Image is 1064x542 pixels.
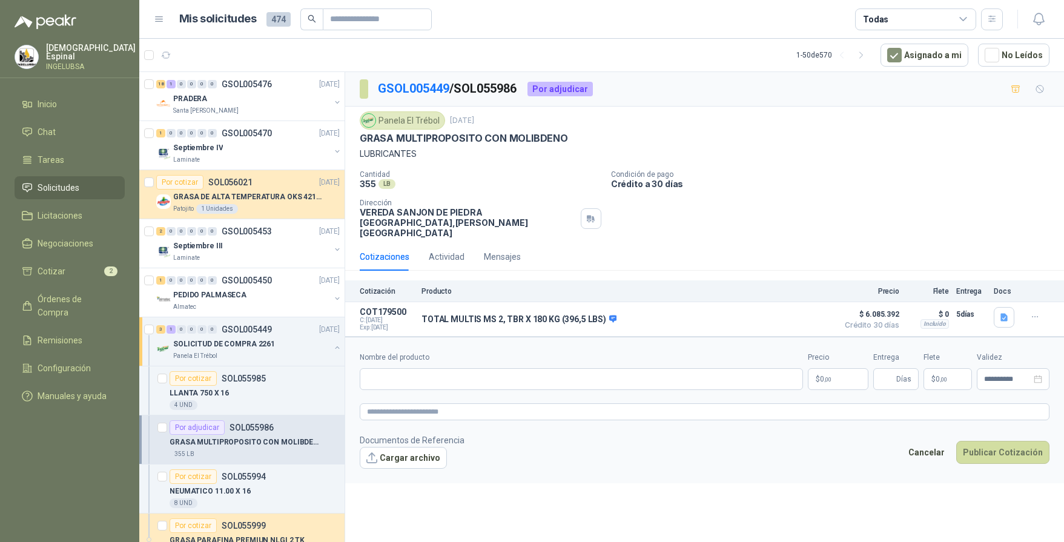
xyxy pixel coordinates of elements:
[173,204,194,214] p: Patojito
[173,289,246,301] p: PEDIDO PALMASECA
[222,325,272,334] p: GSOL005449
[15,45,38,68] img: Company Logo
[222,80,272,88] p: GSOL005476
[170,437,320,448] p: GRASA MULTIPROPOSITO CON MOLIBDENO
[839,307,899,322] span: $ 6.085.392
[173,240,223,252] p: Septiembre III
[15,148,125,171] a: Tareas
[173,142,223,154] p: Septiembre IV
[173,253,200,263] p: Laminate
[187,276,196,285] div: 0
[170,486,251,497] p: NEUMATICO 11.00 X 16
[197,129,207,137] div: 0
[484,250,521,263] div: Mensajes
[156,145,171,160] img: Company Logo
[881,44,968,67] button: Asignado a mi
[170,449,199,459] div: 355 LB
[421,314,616,325] p: TOTAL MULTIS MS 2, TBR X 180 KG (396,5 LBS)
[170,388,229,399] p: LLANTA 750 X 16
[920,319,949,329] div: Incluido
[230,423,274,432] p: SOL055986
[139,415,345,464] a: Por adjudicarSOL055986GRASA MULTIPROPOSITO CON MOLIBDENO355 LB
[173,155,200,165] p: Laminate
[936,375,947,383] span: 0
[187,325,196,334] div: 0
[360,250,409,263] div: Cotizaciones
[208,227,217,236] div: 0
[378,179,395,189] div: LB
[173,339,275,350] p: SOLICITUD DE COMPRA 2261
[222,472,266,481] p: SOL055994
[266,12,291,27] span: 474
[208,325,217,334] div: 0
[450,115,474,127] p: [DATE]
[177,227,186,236] div: 0
[156,273,342,312] a: 1 0 0 0 0 0 GSOL005450[DATE] Company LogoPEDIDO PALMASECAAlmatec
[839,322,899,329] span: Crédito 30 días
[907,287,949,296] p: Flete
[156,292,171,307] img: Company Logo
[924,352,972,363] label: Flete
[863,13,888,26] div: Todas
[208,129,217,137] div: 0
[46,63,136,70] p: INGELUBSA
[177,129,186,137] div: 0
[15,176,125,199] a: Solicitudes
[38,265,65,278] span: Cotizar
[208,276,217,285] div: 0
[902,441,951,464] button: Cancelar
[15,260,125,283] a: Cotizar2
[360,147,1049,160] p: LUBRICANTES
[319,177,340,188] p: [DATE]
[156,224,342,263] a: 2 0 0 0 0 0 GSOL005453[DATE] Company LogoSeptiembre IIILaminate
[197,325,207,334] div: 0
[156,243,171,258] img: Company Logo
[360,447,447,469] button: Cargar archivo
[167,276,176,285] div: 0
[611,179,1059,189] p: Crédito a 30 días
[907,307,949,322] p: $ 0
[170,371,217,386] div: Por cotizar
[319,226,340,237] p: [DATE]
[222,276,272,285] p: GSOL005450
[38,292,113,319] span: Órdenes de Compra
[15,329,125,352] a: Remisiones
[139,170,345,219] a: Por cotizarSOL056021[DATE] Company LogoGRASA DE ALTA TEMPERATURA OKS 4210 X 5 KGPatojito1 Unidades
[156,322,342,361] a: 3 1 0 0 0 0 GSOL005449[DATE] Company LogoSOLICITUD DE COMPRA 2261Panela El Trébol
[956,441,1049,464] button: Publicar Cotización
[931,375,936,383] span: $
[15,93,125,116] a: Inicio
[924,368,972,390] p: $ 0,00
[308,15,316,23] span: search
[319,128,340,139] p: [DATE]
[360,434,464,447] p: Documentos de Referencia
[38,237,93,250] span: Negociaciones
[38,362,91,375] span: Configuración
[177,276,186,285] div: 0
[839,287,899,296] p: Precio
[362,114,375,127] img: Company Logo
[197,80,207,88] div: 0
[360,111,445,130] div: Panela El Trébol
[167,227,176,236] div: 0
[177,80,186,88] div: 0
[956,287,986,296] p: Entrega
[940,376,947,383] span: ,00
[173,191,324,203] p: GRASA DE ALTA TEMPERATURA OKS 4210 X 5 KG
[46,44,136,61] p: [DEMOGRAPHIC_DATA] Espinal
[167,80,176,88] div: 1
[319,324,340,335] p: [DATE]
[156,227,165,236] div: 2
[197,227,207,236] div: 0
[187,129,196,137] div: 0
[139,366,345,415] a: Por cotizarSOL055985LLANTA 750 X 164 UND
[208,178,253,187] p: SOL056021
[319,275,340,286] p: [DATE]
[15,357,125,380] a: Configuración
[177,325,186,334] div: 0
[360,170,601,179] p: Cantidad
[796,45,871,65] div: 1 - 50 de 570
[156,96,171,111] img: Company Logo
[15,15,76,29] img: Logo peakr
[170,498,197,508] div: 8 UND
